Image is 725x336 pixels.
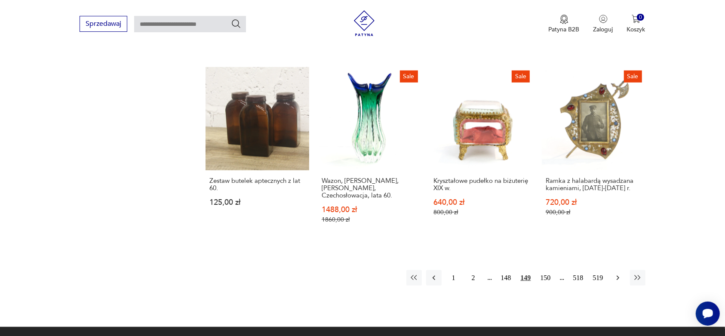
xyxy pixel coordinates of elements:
[549,25,580,34] p: Patyna B2B
[549,15,580,34] button: Patyna B2B
[627,15,645,34] button: 0Koszyk
[518,270,534,286] button: 149
[430,67,534,240] a: SaleKryształowe pudełko na biżuterię XIX w.Kryształowe pudełko na biżuterię XIX w.640,00 zł800,00 zł
[696,302,720,326] iframe: Smartsupp widget button
[322,177,418,199] h3: Wazon, [PERSON_NAME], [PERSON_NAME], Czechosłowacja, lata 60.
[637,14,644,21] div: 0
[627,25,645,34] p: Koszyk
[80,22,127,28] a: Sprzedawaj
[446,270,461,286] button: 1
[599,15,608,23] img: Ikonka użytkownika
[209,177,305,192] h3: Zestaw butelek aptecznych z lat 60.
[206,67,309,240] a: Zestaw butelek aptecznych z lat 60.Zestaw butelek aptecznych z lat 60.125,00 zł
[549,15,580,34] a: Ikona medaluPatyna B2B
[231,18,241,29] button: Szukaj
[542,67,645,240] a: SaleRamka z halabardą wysadzana kamieniami, 1870-1890 r.Ramka z halabardą wysadzana kamieniami, [...
[351,10,377,36] img: Patyna - sklep z meblami i dekoracjami vintage
[590,270,606,286] button: 519
[322,206,418,213] p: 1488,00 zł
[593,25,613,34] p: Zaloguj
[571,270,586,286] button: 518
[434,199,530,206] p: 640,00 zł
[546,177,642,192] h3: Ramka z halabardą wysadzana kamieniami, [DATE]-[DATE] r.
[209,199,305,206] p: 125,00 zł
[466,270,481,286] button: 2
[538,270,553,286] button: 150
[434,177,530,192] h3: Kryształowe pudełko na biżuterię XIX w.
[632,15,640,23] img: Ikona koszyka
[498,270,514,286] button: 148
[593,15,613,34] button: Zaloguj
[80,16,127,32] button: Sprzedawaj
[560,15,568,24] img: Ikona medalu
[546,209,642,216] p: 900,00 zł
[322,216,418,223] p: 1860,00 zł
[434,209,530,216] p: 800,00 zł
[546,199,642,206] p: 720,00 zł
[318,67,421,240] a: SaleWazon, Jaroslav Beranek, Huta Skrdlovice, Czechosłowacja, lata 60.Wazon, [PERSON_NAME], [PERS...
